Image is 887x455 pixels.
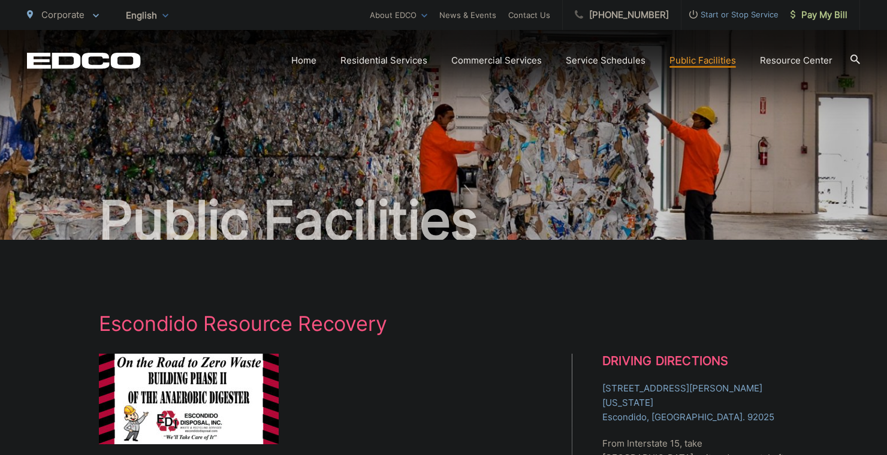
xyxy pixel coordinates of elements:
[566,53,645,68] a: Service Schedules
[340,53,427,68] a: Residential Services
[602,381,788,424] a: [STREET_ADDRESS][PERSON_NAME][US_STATE]Escondido, [GEOGRAPHIC_DATA]. 92025
[451,53,542,68] a: Commercial Services
[117,5,177,26] span: English
[370,8,427,22] a: About EDCO
[27,191,860,251] h2: Public Facilities
[669,53,736,68] a: Public Facilities
[791,8,847,22] span: Pay My Bill
[99,312,788,336] h1: Escondido Resource Recovery
[508,8,550,22] a: Contact Us
[41,9,85,20] span: Corporate
[291,53,316,68] a: Home
[27,52,141,69] a: EDCD logo. Return to the homepage.
[439,8,496,22] a: News & Events
[602,354,788,368] h2: Driving Directions
[760,53,832,68] a: Resource Center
